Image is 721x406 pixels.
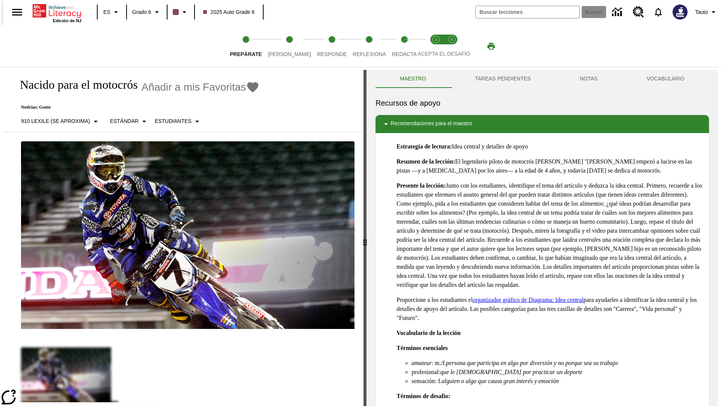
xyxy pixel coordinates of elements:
button: Tipo de apoyo, Estándar [107,115,152,128]
p: Proporcione a los estudiantes el para ayudarles a identificar la idea central y los detalles de a... [397,295,703,323]
div: Portada [33,3,81,23]
button: Reflexiona step 4 of 5 [347,26,392,67]
a: Centro de información [608,2,628,23]
div: activity [367,70,718,406]
button: Seleccione Lexile, 910 Lexile (Se aproxima) [18,115,103,128]
button: Prepárate step 1 of 5 [224,26,268,67]
span: Reflexiona [353,51,386,57]
button: Redacta step 5 of 5 [386,26,423,67]
button: Responde step 3 of 5 [311,26,353,67]
a: Centro de recursos, Se abrirá en una pestaña nueva. [628,2,649,22]
p: Recomendaciones para el maestro [391,120,472,129]
img: El corredor de motocrós James Stewart vuela por los aires en su motocicleta de montaña [21,141,354,329]
li: : m./f. [412,359,703,368]
span: Prepárate [230,51,262,57]
span: Añadir a mis Favoritas [142,81,246,93]
button: Acepta el desafío contesta step 2 of 2 [441,26,463,67]
span: 2025 Auto Grade 6 [203,8,255,16]
span: ACEPTA EL DESAFÍO [418,51,470,57]
button: Abrir el menú lateral [6,1,28,23]
strong: Estrategia de lectura: [397,143,452,150]
a: organizador gráfico de Diagrama: Idea central [473,297,584,303]
div: Instructional Panel Tabs [376,70,709,88]
text: 1 [435,38,437,41]
button: Escoja un nuevo avatar [668,2,692,22]
text: 2 [451,38,453,41]
div: Recomendaciones para el maestro [376,115,709,133]
button: Añadir a mis Favoritas - Nacido para el motocrós [142,80,260,94]
h6: Recursos de apoyo [376,97,709,109]
span: Tauto [695,8,708,16]
h1: Nacido para el motocrós [12,78,138,92]
strong: Presente la lección: [397,182,446,189]
button: TAREAS PENDIENTES [451,70,555,88]
strong: Vocabulario de la lección [397,330,461,336]
span: Responde [317,51,347,57]
em: que le [DEMOGRAPHIC_DATA] por practicar un deporte [440,369,582,375]
button: Lee step 2 of 5 [262,26,317,67]
p: Estándar [110,117,139,125]
p: Noticias: Gente [12,105,259,110]
em: alguien o algo que causa gran interés y emoción [442,378,559,384]
span: Grado 6 [132,8,151,16]
button: El color de la clase es café oscuro. Cambiar el color de la clase. [170,5,192,19]
button: VOCABULARIO [622,70,709,88]
em: tema [439,191,451,198]
strong: Términos esenciales [397,345,448,351]
img: Avatar [673,5,688,20]
em: persona que participa en algo por diversión y no porque sea su trabajo [446,360,618,366]
p: Junto con los estudiantes, identifique el tema del artículo y deduzca la idea central. Primero, r... [397,181,703,289]
span: Redacta [392,51,417,57]
div: Pulsa la tecla de intro o la barra espaciadora y luego presiona las flechas de derecha e izquierd... [364,70,367,406]
p: Idea central y detalles de apoyo [397,142,703,151]
div: reading [3,70,364,402]
button: NOTAS [555,70,622,88]
em: idea central [567,236,596,243]
button: Maestro [376,70,451,88]
button: Lenguaje: ES, Selecciona un idioma [100,5,124,19]
strong: Resumen de la lección: [397,158,455,165]
button: Grado: Grado 6, Elige un grado [129,5,164,19]
a: Notificaciones [649,2,668,22]
em: amateur [412,360,431,366]
button: Perfil/Configuración [692,5,721,19]
p: 910 Lexile (Se aproxima) [21,117,90,125]
span: [PERSON_NAME] [268,51,311,57]
p: El legendario piloto de motocrós [PERSON_NAME] "[PERSON_NAME] empezó a lucirse en las pistas —y a... [397,157,703,175]
button: Acepta el desafío lee step 1 of 2 [425,26,447,67]
span: ES [103,8,110,16]
strong: Términos de desafío: [397,393,450,399]
span: Edición de NJ [53,18,81,23]
button: Imprimir [479,39,503,53]
button: Seleccionar estudiante [152,115,205,128]
p: Estudiantes [155,117,192,125]
li: sensación: f. [412,377,703,386]
input: Buscar campo [476,6,579,18]
li: profesional: [412,368,703,377]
